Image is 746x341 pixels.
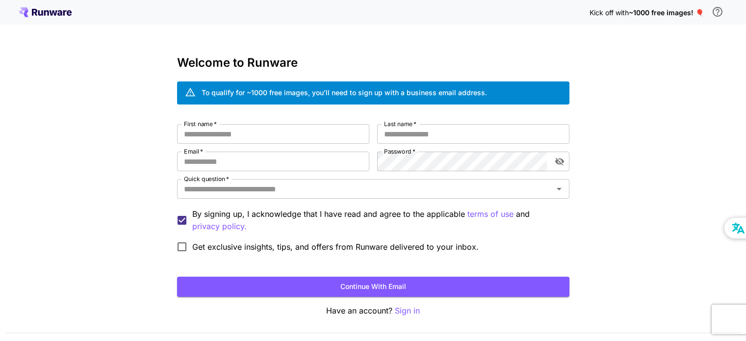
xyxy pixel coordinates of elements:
[384,120,416,128] label: Last name
[590,8,629,17] span: Kick off with
[177,305,569,317] p: Have an account?
[552,182,566,196] button: Open
[708,2,727,22] button: In order to qualify for free credit, you need to sign up with a business email address and click ...
[192,208,562,233] p: By signing up, I acknowledge that I have read and agree to the applicable and
[467,208,514,220] button: By signing up, I acknowledge that I have read and agree to the applicable and privacy policy.
[629,8,704,17] span: ~1000 free images! 🎈
[192,241,479,253] span: Get exclusive insights, tips, and offers from Runware delivered to your inbox.
[551,153,568,170] button: toggle password visibility
[192,220,247,233] button: By signing up, I acknowledge that I have read and agree to the applicable terms of use and
[184,120,217,128] label: First name
[384,147,415,156] label: Password
[192,220,247,233] p: privacy policy.
[395,305,420,317] button: Sign in
[184,175,229,183] label: Quick question
[177,277,569,297] button: Continue with email
[467,208,514,220] p: terms of use
[184,147,203,156] label: Email
[202,87,487,98] div: To qualify for ~1000 free images, you’ll need to sign up with a business email address.
[177,56,569,70] h3: Welcome to Runware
